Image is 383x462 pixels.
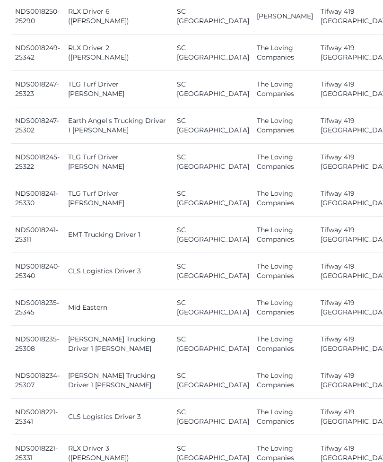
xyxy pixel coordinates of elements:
[173,217,253,253] td: SC [GEOGRAPHIC_DATA]
[253,289,317,326] td: The Loving Companies
[253,107,317,144] td: The Loving Companies
[173,35,253,71] td: SC [GEOGRAPHIC_DATA]
[64,399,173,435] td: CLS Logistics Driver 3
[64,362,173,399] td: [PERSON_NAME] Trucking Driver 1 [PERSON_NAME]
[173,362,253,399] td: SC [GEOGRAPHIC_DATA]
[11,362,64,399] td: NDS0018234-25307
[11,253,64,289] td: NDS0018240-25340
[253,71,317,107] td: The Loving Companies
[11,180,64,217] td: NDS0018241-25330
[64,180,173,217] td: TLG Turf Driver [PERSON_NAME]
[11,289,64,326] td: NDS0018235-25345
[253,253,317,289] td: The Loving Companies
[253,217,317,253] td: The Loving Companies
[11,35,64,71] td: NDS0018249-25342
[11,71,64,107] td: NDS0018247-25323
[64,71,173,107] td: TLG Turf Driver [PERSON_NAME]
[64,35,173,71] td: RLX Driver 2 ([PERSON_NAME])
[11,107,64,144] td: NDS0018247-25302
[173,289,253,326] td: SC [GEOGRAPHIC_DATA]
[253,326,317,362] td: The Loving Companies
[253,399,317,435] td: The Loving Companies
[253,362,317,399] td: The Loving Companies
[11,399,64,435] td: NDS0018221-25341
[11,144,64,180] td: NDS0018245-25322
[173,326,253,362] td: SC [GEOGRAPHIC_DATA]
[11,326,64,362] td: NDS0018235-25308
[173,71,253,107] td: SC [GEOGRAPHIC_DATA]
[64,217,173,253] td: EMT Trucking Driver 1
[64,253,173,289] td: CLS Logistics Driver 3
[64,144,173,180] td: TLG Turf Driver [PERSON_NAME]
[173,253,253,289] td: SC [GEOGRAPHIC_DATA]
[253,180,317,217] td: The Loving Companies
[253,144,317,180] td: The Loving Companies
[173,144,253,180] td: SC [GEOGRAPHIC_DATA]
[64,289,173,326] td: Mid Eastern
[173,180,253,217] td: SC [GEOGRAPHIC_DATA]
[11,217,64,253] td: NDS0018241-25311
[64,107,173,144] td: Earth Angel's Trucking Driver 1 [PERSON_NAME]
[64,326,173,362] td: [PERSON_NAME] Trucking Driver 1 [PERSON_NAME]
[173,399,253,435] td: SC [GEOGRAPHIC_DATA]
[173,107,253,144] td: SC [GEOGRAPHIC_DATA]
[253,35,317,71] td: The Loving Companies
